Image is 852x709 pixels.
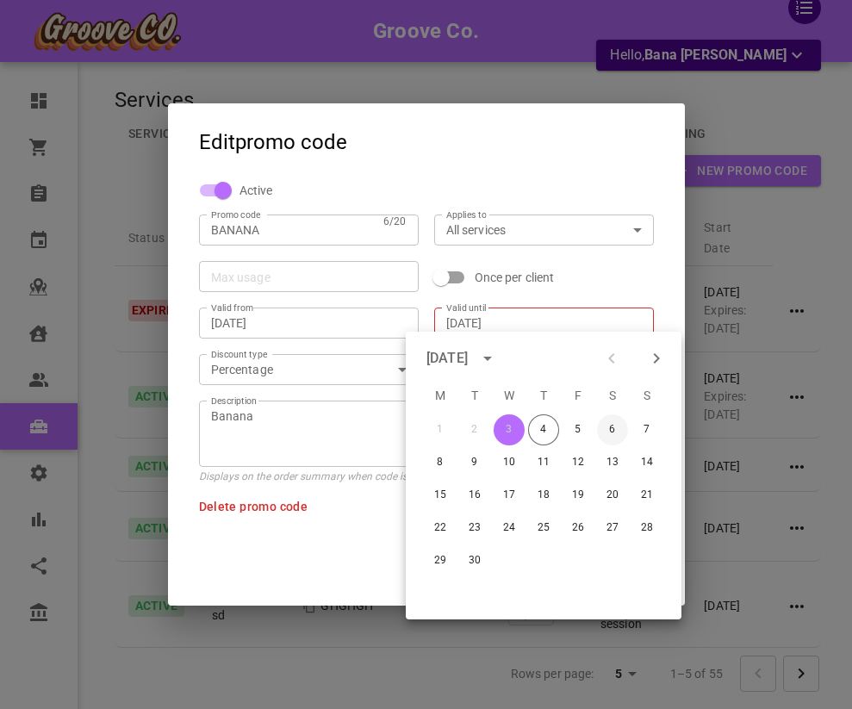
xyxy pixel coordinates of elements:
button: 4 [528,414,559,445]
h2: Edit promo code [168,103,685,165]
span: Tuesday [459,378,490,413]
input: mmm d, yyyy [211,314,407,332]
button: Delete promo code [199,501,308,513]
label: Discount type [211,348,267,361]
label: Promo code [211,208,260,221]
button: 22 [425,513,456,544]
button: 9 [459,447,490,478]
textarea: Banana [211,407,613,459]
div: All services [446,221,642,239]
div: [DATE] [426,348,468,369]
button: 8 [425,447,456,478]
button: Next month [642,344,671,373]
input: mmm d, yyyy [446,314,642,332]
button: 13 [597,447,628,478]
button: 26 [563,513,594,544]
label: Valid from [211,302,253,314]
label: Description [211,395,258,407]
button: 24 [494,513,525,544]
button: 14 [631,447,662,478]
label: Applies to [446,208,487,221]
span: Delete promo code [199,500,308,513]
button: 28 [631,513,662,544]
span: Once per client [475,269,555,286]
button: 25 [528,513,559,544]
button: 29 [425,545,456,576]
button: 5 [563,414,594,445]
button: 7 [631,414,662,445]
label: Valid until [446,302,487,314]
span: Friday [563,378,594,413]
span: Active [239,182,273,199]
span: Wednesday [494,378,525,413]
span: Saturday [597,378,628,413]
p: 6 /20 [383,213,406,230]
span: Displays on the order summary when code is applied [199,470,445,482]
button: 23 [459,513,490,544]
button: 18 [528,480,559,511]
button: 11 [528,447,559,478]
button: 16 [459,480,490,511]
button: 27 [597,513,628,544]
span: Sunday [631,378,662,413]
span: Thursday [528,378,559,413]
button: 10 [494,447,525,478]
button: 15 [425,480,456,511]
button: 19 [563,480,594,511]
span: Monday [425,378,456,413]
button: 21 [631,480,662,511]
button: 20 [597,480,628,511]
div: Percentage [211,361,407,378]
button: 6 [597,414,628,445]
button: 30 [459,545,490,576]
button: 12 [563,447,594,478]
button: calendar view is open, switch to year view [473,344,502,373]
button: 17 [494,480,525,511]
